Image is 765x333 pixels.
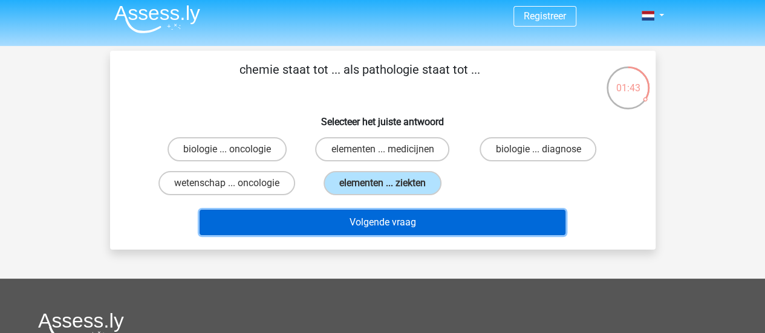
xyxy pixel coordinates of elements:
label: elementen ... ziekten [324,171,441,195]
h6: Selecteer het juiste antwoord [129,106,636,128]
label: biologie ... diagnose [480,137,596,161]
div: 01:43 [605,65,651,95]
img: Assessly [114,5,200,33]
label: wetenschap ... oncologie [158,171,295,195]
p: chemie staat tot ... als pathologie staat tot ... [129,60,591,97]
a: Registreer [524,10,566,22]
button: Volgende vraag [200,210,565,235]
label: biologie ... oncologie [168,137,287,161]
label: elementen ... medicijnen [315,137,449,161]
